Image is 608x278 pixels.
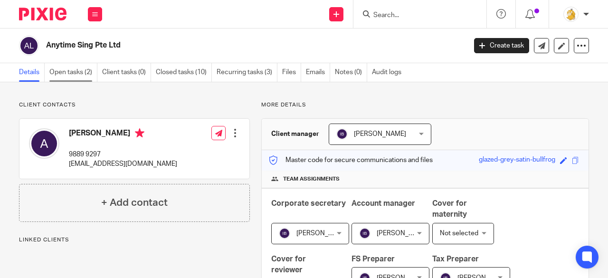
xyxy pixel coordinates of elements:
[351,255,395,263] span: FS Preparer
[479,155,555,166] div: glazed-grey-satin-bullfrog
[19,8,66,20] img: Pixie
[135,128,144,138] i: Primary
[335,63,367,82] a: Notes (0)
[217,63,277,82] a: Recurring tasks (3)
[296,230,349,237] span: [PERSON_NAME]
[69,159,177,169] p: [EMAIL_ADDRESS][DOMAIN_NAME]
[19,101,250,109] p: Client contacts
[271,129,319,139] h3: Client manager
[271,200,346,207] span: Corporate secretary
[282,63,301,82] a: Files
[19,236,250,244] p: Linked clients
[377,230,429,237] span: [PERSON_NAME]
[354,131,406,137] span: [PERSON_NAME]
[372,11,458,20] input: Search
[283,175,340,183] span: Team assignments
[19,63,45,82] a: Details
[49,63,97,82] a: Open tasks (2)
[336,128,348,140] img: svg%3E
[359,228,370,239] img: svg%3E
[69,150,177,159] p: 9889 9297
[351,200,415,207] span: Account manager
[432,255,479,263] span: Tax Preparer
[440,230,478,237] span: Not selected
[269,155,433,165] p: Master code for secure communications and files
[563,7,579,22] img: MicrosoftTeams-image.png
[279,228,290,239] img: svg%3E
[156,63,212,82] a: Closed tasks (10)
[19,36,39,56] img: svg%3E
[69,128,177,140] h4: [PERSON_NAME]
[306,63,330,82] a: Emails
[372,63,406,82] a: Audit logs
[432,200,467,218] span: Cover for maternity
[102,63,151,82] a: Client tasks (0)
[271,255,306,274] span: Cover for reviewer
[46,40,377,50] h2: Anytime Sing Pte Ltd
[261,101,589,109] p: More details
[29,128,59,159] img: svg%3E
[474,38,529,53] a: Create task
[101,195,168,210] h4: + Add contact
